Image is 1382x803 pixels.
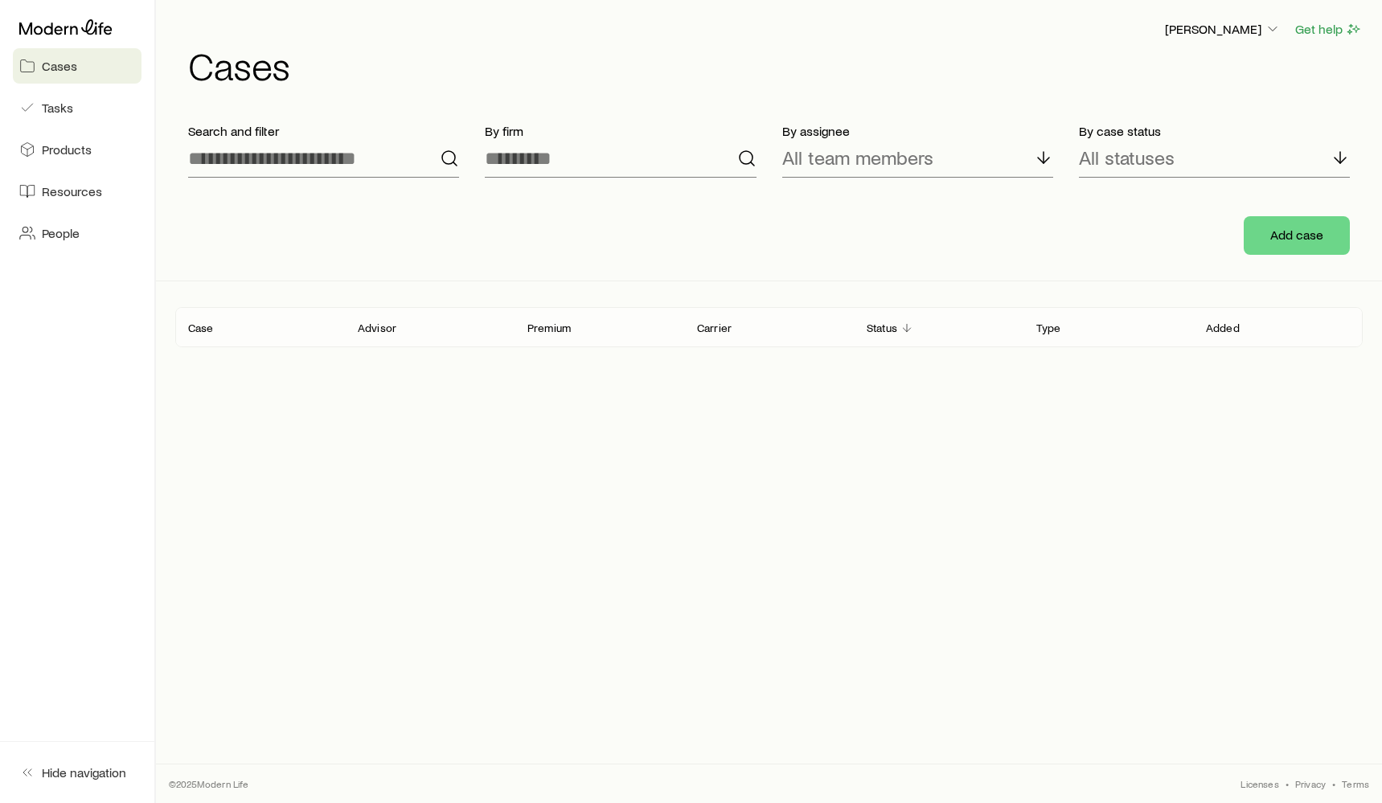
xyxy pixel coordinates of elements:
[13,755,141,790] button: Hide navigation
[13,215,141,251] a: People
[13,90,141,125] a: Tasks
[1332,777,1335,790] span: •
[1244,216,1350,255] button: Add case
[867,322,897,334] p: Status
[42,764,126,780] span: Hide navigation
[169,777,249,790] p: © 2025 Modern Life
[782,146,933,169] p: All team members
[42,225,80,241] span: People
[1079,123,1350,139] p: By case status
[175,307,1363,347] div: Client cases
[42,141,92,158] span: Products
[13,174,141,209] a: Resources
[13,132,141,167] a: Products
[188,46,1363,84] h1: Cases
[1286,777,1289,790] span: •
[1295,777,1326,790] a: Privacy
[1294,20,1363,39] button: Get help
[1206,322,1240,334] p: Added
[1036,322,1061,334] p: Type
[358,322,396,334] p: Advisor
[1164,20,1282,39] button: [PERSON_NAME]
[13,48,141,84] a: Cases
[1165,21,1281,37] p: [PERSON_NAME]
[527,322,571,334] p: Premium
[42,183,102,199] span: Resources
[697,322,732,334] p: Carrier
[1241,777,1278,790] a: Licenses
[42,58,77,74] span: Cases
[188,322,214,334] p: Case
[188,123,459,139] p: Search and filter
[1079,146,1175,169] p: All statuses
[485,123,756,139] p: By firm
[42,100,73,116] span: Tasks
[782,123,1053,139] p: By assignee
[1342,777,1369,790] a: Terms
